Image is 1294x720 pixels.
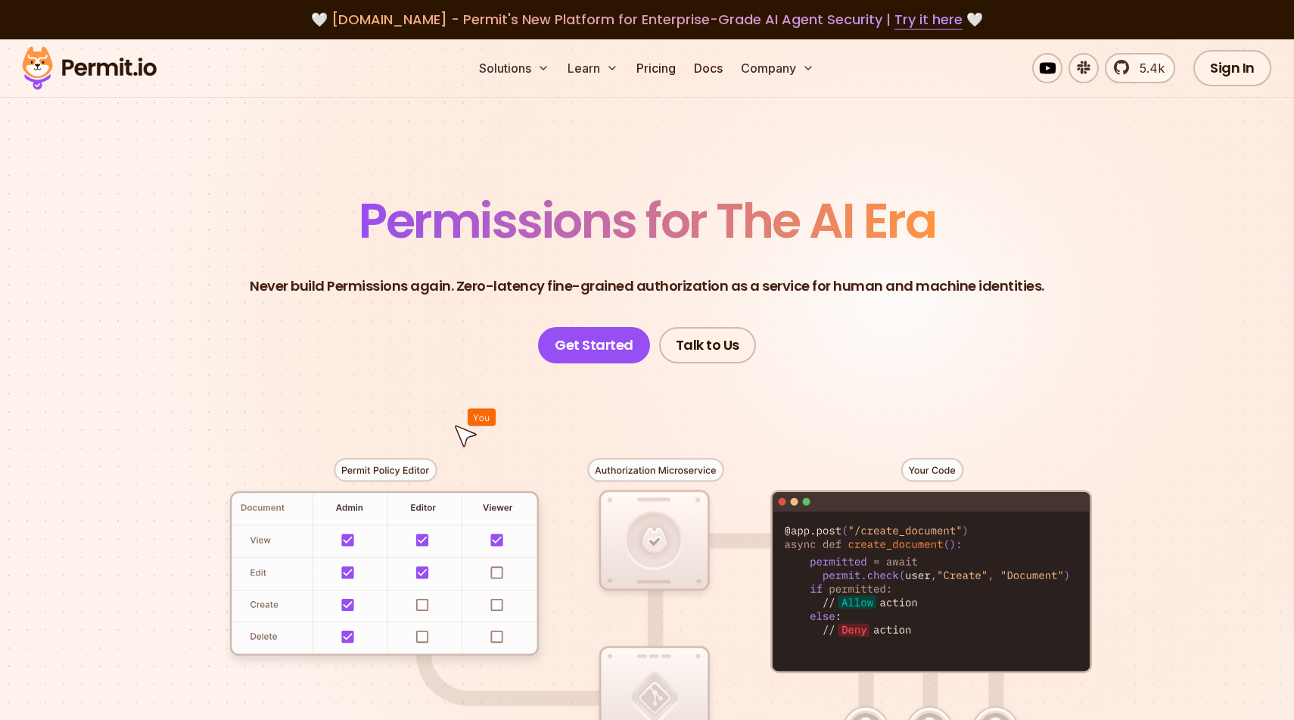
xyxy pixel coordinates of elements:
a: 5.4k [1105,53,1175,83]
a: Pricing [630,53,682,83]
a: Talk to Us [659,327,756,363]
button: Learn [561,53,624,83]
span: Permissions for The AI Era [359,187,935,254]
button: Solutions [473,53,555,83]
a: Docs [688,53,729,83]
img: Permit logo [15,42,163,94]
button: Company [735,53,820,83]
span: 5.4k [1131,59,1165,77]
div: 🤍 🤍 [36,9,1258,30]
span: [DOMAIN_NAME] - Permit's New Platform for Enterprise-Grade AI Agent Security | [331,10,963,29]
a: Sign In [1193,50,1271,86]
a: Get Started [538,327,650,363]
a: Try it here [894,10,963,30]
p: Never build Permissions again. Zero-latency fine-grained authorization as a service for human and... [250,276,1044,297]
